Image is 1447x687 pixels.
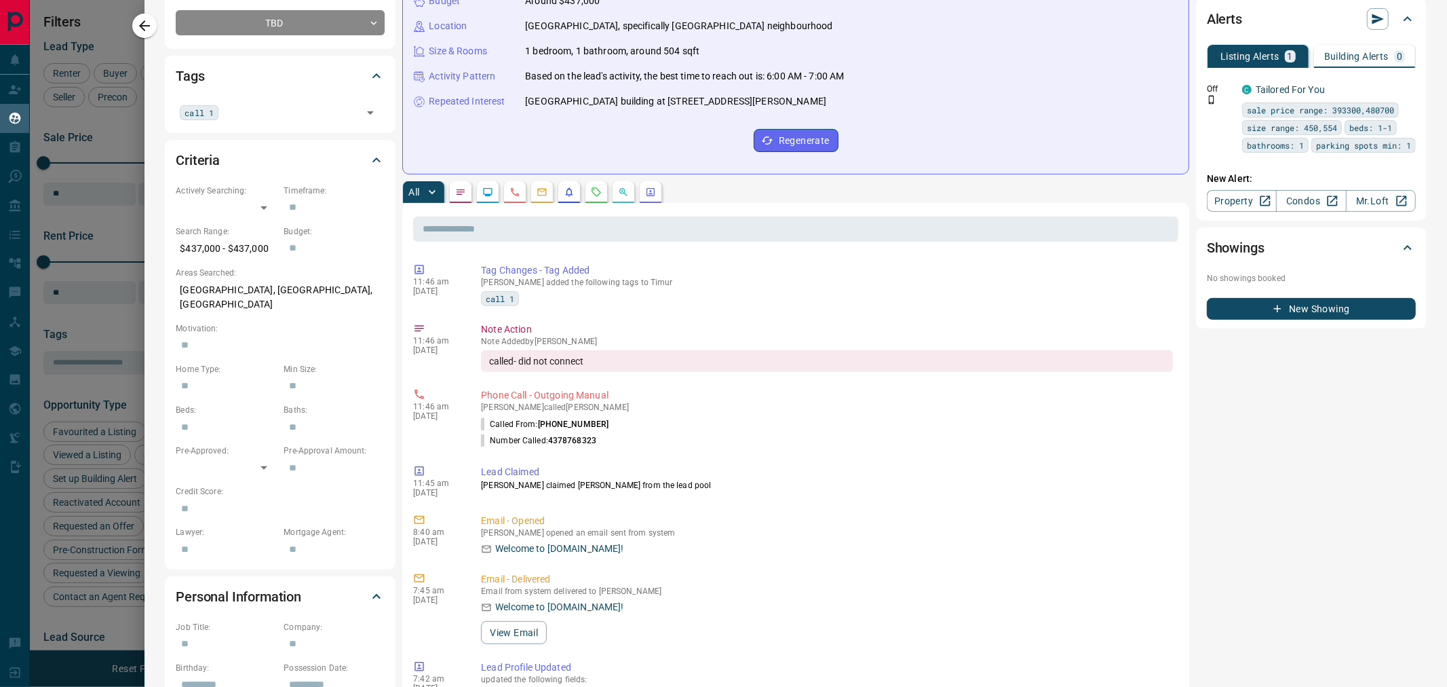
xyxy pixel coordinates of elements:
p: Home Type: [176,363,277,375]
p: [DATE] [413,286,461,296]
div: Tags [176,60,385,92]
p: Credit Score: [176,485,385,498]
p: Lead Claimed [481,465,1173,479]
p: updated the following fields: [481,675,1173,684]
p: [DATE] [413,346,461,355]
a: Property [1207,190,1277,212]
p: Lead Profile Updated [481,661,1173,675]
p: Areas Searched: [176,267,385,279]
p: Search Range: [176,225,277,238]
p: [DATE] [413,488,461,498]
a: Tailored For You [1256,84,1325,95]
p: 11:46 am [413,336,461,346]
svg: Opportunities [618,187,629,198]
p: [PERSON_NAME] opened an email sent from system [481,528,1173,538]
p: Activity Pattern [429,69,495,83]
span: call 1 [486,292,514,305]
span: bathrooms: 1 [1247,138,1304,152]
p: Pre-Approval Amount: [284,445,385,457]
p: 11:45 am [413,479,461,488]
svg: Notes [455,187,466,198]
p: Tag Changes - Tag Added [481,263,1173,278]
p: Mortgage Agent: [284,526,385,538]
p: Off [1207,83,1234,95]
p: New Alert: [1207,172,1416,186]
p: 0 [1397,52,1402,61]
h2: Personal Information [176,586,301,608]
p: [DATE] [413,411,461,421]
h2: Criteria [176,149,220,171]
span: parking spots min: 1 [1316,138,1411,152]
p: 8:40 am [413,527,461,537]
p: Listing Alerts [1220,52,1279,61]
button: View Email [481,621,547,644]
svg: Push Notification Only [1207,95,1216,105]
svg: Listing Alerts [564,187,575,198]
svg: Lead Browsing Activity [482,187,493,198]
svg: Requests [591,187,602,198]
p: $437,000 - $437,000 [176,238,277,260]
p: Note Action [481,322,1173,337]
p: Timeframe: [284,185,385,197]
span: call 1 [185,106,214,119]
p: Possession Date: [284,662,385,674]
p: Lawyer: [176,526,277,538]
span: sale price range: 393300,480700 [1247,103,1394,117]
p: 1 [1288,52,1293,61]
p: Called From: [481,418,609,430]
button: Regenerate [754,129,838,152]
h2: Tags [176,65,204,87]
p: Actively Searching: [176,185,277,197]
svg: Calls [509,187,520,198]
div: Alerts [1207,3,1416,35]
h2: Showings [1207,237,1265,259]
p: Repeated Interest [429,94,505,109]
p: 1 bedroom, 1 bathroom, around 504 sqft [525,44,699,58]
p: [GEOGRAPHIC_DATA], [GEOGRAPHIC_DATA], [GEOGRAPHIC_DATA] [176,279,385,316]
p: Beds: [176,404,277,416]
p: Size & Rooms [429,44,487,58]
a: Condos [1276,190,1346,212]
p: Min Size: [284,363,385,375]
p: Budget: [284,225,385,238]
p: Building Alerts [1324,52,1389,61]
p: Location [429,19,467,33]
p: [PERSON_NAME] called [PERSON_NAME] [481,403,1173,412]
p: 7:42 am [413,674,461,684]
p: [PERSON_NAME] claimed [PERSON_NAME] from the lead pool [481,479,1173,491]
p: Birthday: [176,662,277,674]
svg: Emails [537,187,547,198]
p: [DATE] [413,537,461,546]
p: 7:45 am [413,586,461,595]
p: Company: [284,621,385,633]
p: Welcome to [DOMAIN_NAME]! [495,542,623,556]
div: condos.ca [1242,85,1252,94]
div: Personal Information [176,580,385,613]
span: 4378768323 [548,436,596,445]
p: Pre-Approved: [176,445,277,457]
a: Mr.Loft [1346,190,1416,212]
svg: Agent Actions [645,187,656,198]
div: called- did not connect [481,350,1173,372]
p: Welcome to [DOMAIN_NAME]! [495,600,623,614]
div: Showings [1207,231,1416,264]
p: Job Title: [176,621,277,633]
p: Baths: [284,404,385,416]
p: Email from system delivered to [PERSON_NAME] [481,587,1173,596]
p: Email - Delivered [481,572,1173,587]
p: [GEOGRAPHIC_DATA], specifically [GEOGRAPHIC_DATA] neighbourhood [525,19,832,33]
p: Number Called: [481,434,596,447]
p: [GEOGRAPHIC_DATA] building at [STREET_ADDRESS][PERSON_NAME] [525,94,826,109]
h2: Alerts [1207,8,1242,30]
p: 11:46 am [413,402,461,411]
p: Based on the lead's activity, the best time to reach out is: 6:00 AM - 7:00 AM [525,69,844,83]
span: beds: 1-1 [1349,121,1392,134]
p: Note Added by [PERSON_NAME] [481,337,1173,346]
p: All [408,187,419,197]
span: [PHONE_NUMBER] [538,420,609,429]
p: [DATE] [413,595,461,605]
p: No showings booked [1207,272,1416,284]
span: size range: 450,554 [1247,121,1337,134]
div: TBD [176,10,385,35]
p: 11:46 am [413,277,461,286]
